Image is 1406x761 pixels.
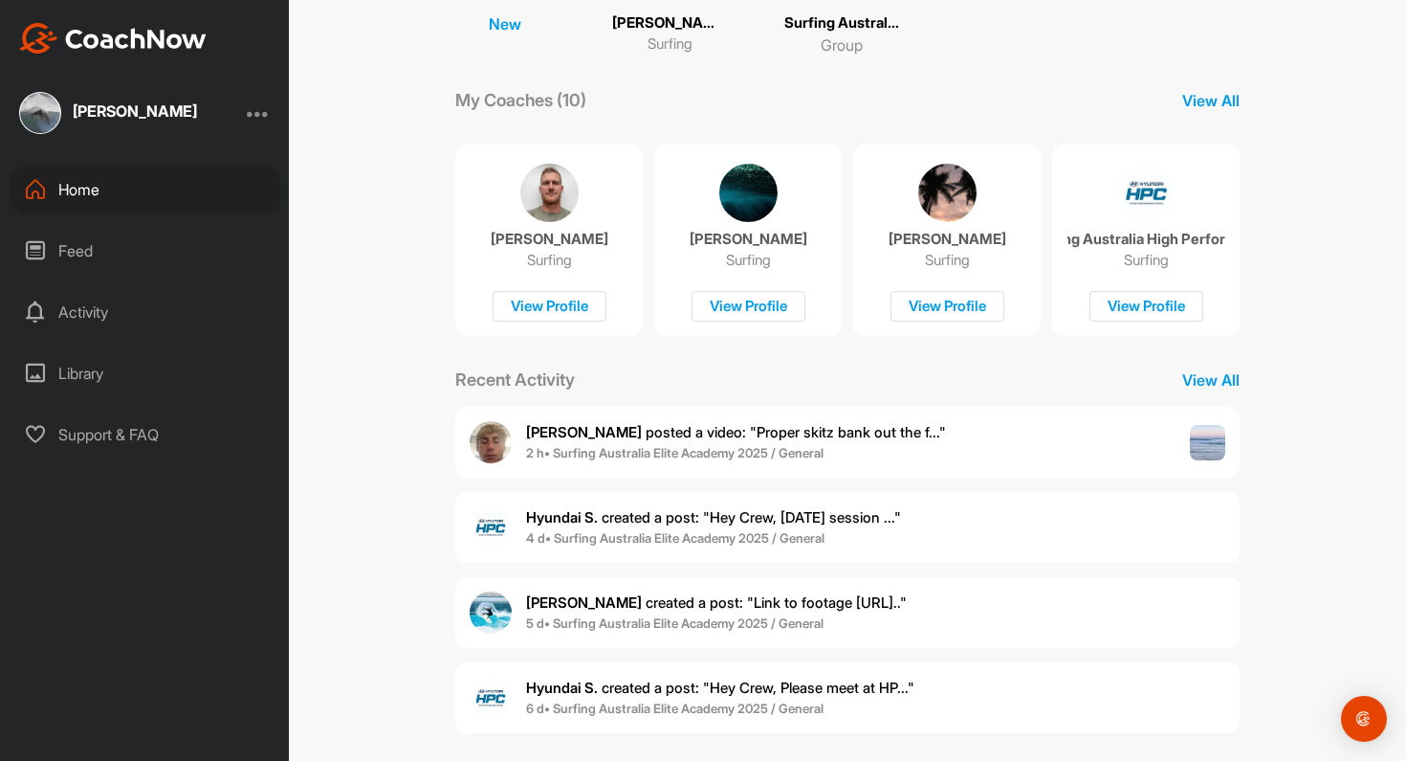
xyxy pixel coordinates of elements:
p: Surfing [726,251,771,270]
p: My Coaches (10) [455,87,586,113]
p: Surfing Australia Elite Academy 2025 [784,12,899,34]
img: user avatar [470,421,512,463]
p: [PERSON_NAME] [491,230,608,249]
div: View Profile [692,291,805,323]
b: 2 h • Surfing Australia Elite Academy 2025 / General [526,445,824,460]
div: [PERSON_NAME] [73,103,197,119]
div: Library [11,349,280,397]
p: Surfing [925,251,970,270]
p: Hyundai Surfing Australia High Performance Centre [1067,230,1225,249]
img: user avatar [470,592,512,634]
img: user avatar [470,506,512,548]
p: View All [1182,369,1240,392]
span: created a post : "Hey Crew, [DATE] session ..." [526,508,901,526]
img: coach avatar [520,164,579,222]
p: New [489,12,521,35]
b: [PERSON_NAME] [526,423,642,441]
p: Surfing [527,251,572,270]
img: post image [1190,425,1226,461]
img: user avatar [470,677,512,719]
b: 5 d • Surfing Australia Elite Academy 2025 / General [526,616,824,631]
p: Recent Activity [455,367,575,392]
div: Feed [11,227,280,275]
span: created a post : "Link to footage [URL].." [526,593,907,612]
span: posted a video : " Proper skitz bank out the f... " [526,423,946,441]
b: 4 d • Surfing Australia Elite Academy 2025 / General [526,530,824,546]
div: View Profile [890,291,1004,323]
img: square_40e54300132f09471986d6f84432e685.jpg [19,92,61,134]
b: [PERSON_NAME] [526,593,642,612]
p: Group [821,34,863,56]
p: [PERSON_NAME] [690,230,807,249]
div: Support & FAQ [11,411,280,459]
p: Surfing [648,34,692,56]
div: Open Intercom Messenger [1341,696,1387,742]
span: created a post : "Hey Crew, Please meet at HP..." [526,679,914,697]
div: View Profile [1089,291,1203,323]
div: View Profile [493,291,606,323]
p: [PERSON_NAME] [889,230,1006,249]
p: [PERSON_NAME] [612,12,727,34]
div: Activity [11,288,280,336]
p: View All [1182,89,1240,112]
div: Home [11,166,280,213]
b: Hyundai S. [526,679,598,697]
p: Surfing [1124,251,1169,270]
b: 6 d • Surfing Australia Elite Academy 2025 / General [526,701,824,716]
b: Hyundai S. [526,508,598,526]
img: CoachNow [19,23,207,54]
img: coach avatar [1117,164,1175,222]
img: coach avatar [719,164,778,222]
img: coach avatar [918,164,977,222]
